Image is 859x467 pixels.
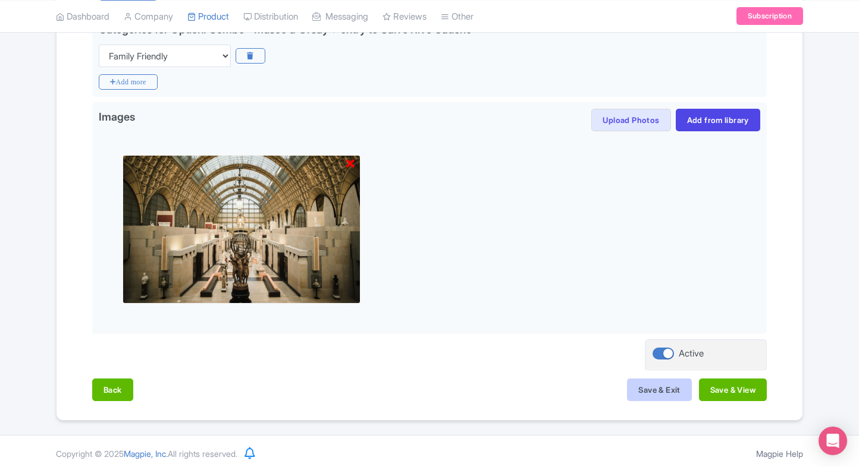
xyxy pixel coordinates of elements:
button: Upload Photos [591,109,670,131]
i: Add more [99,74,158,90]
a: Subscription [736,7,803,25]
a: Magpie Help [756,449,803,459]
div: Open Intercom Messenger [819,427,847,455]
button: Back [92,378,133,401]
span: Magpie, Inc. [124,449,168,459]
div: Copyright © 2025 All rights reserved. [49,447,244,460]
button: Save & View [699,378,767,401]
button: Save & Exit [627,378,691,401]
div: Active [679,347,704,361]
a: Add from library [676,109,760,131]
img: dr81fro14wxa1er2ovnc.jpg [123,155,360,304]
span: Images [99,109,135,128]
